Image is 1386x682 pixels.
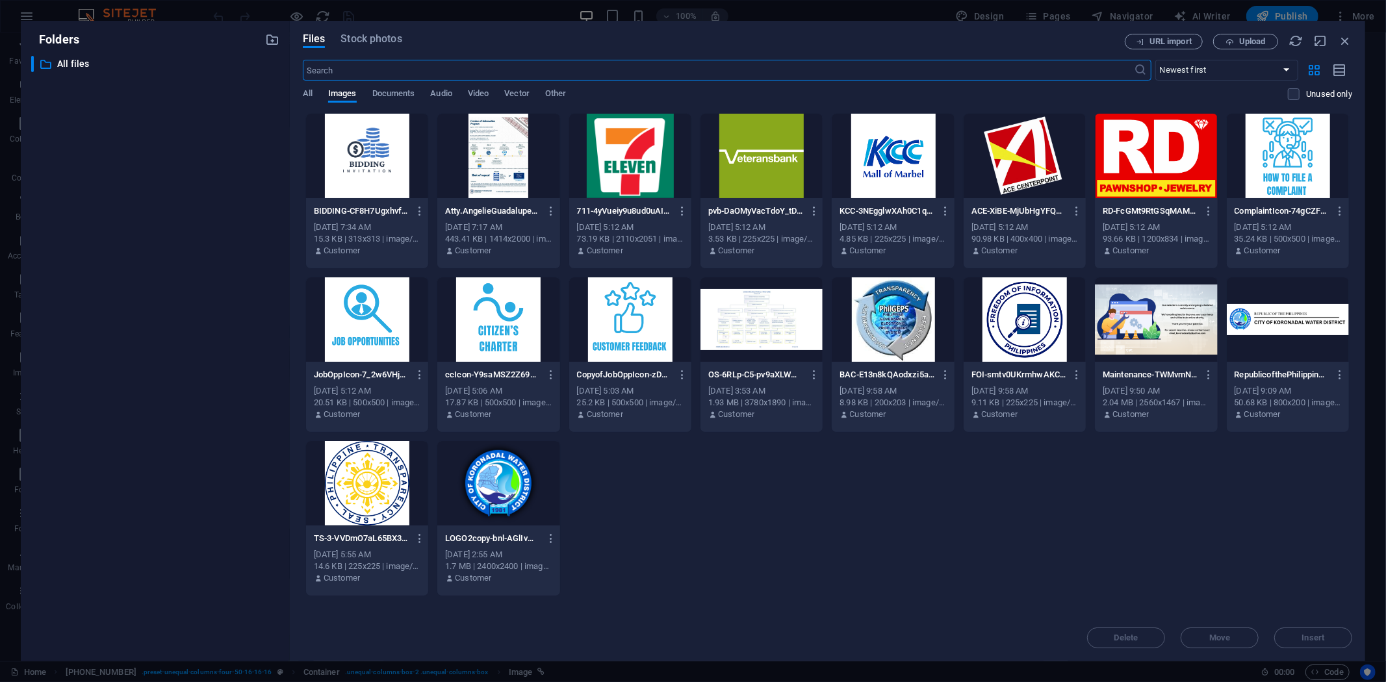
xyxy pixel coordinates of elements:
[340,31,402,47] span: Stock photos
[1338,34,1352,48] i: Close
[718,409,754,420] p: Customer
[1103,369,1198,381] p: Maintenance-TWMvmNJzRQh2rnw1iKaTpg.png
[314,385,420,397] div: [DATE] 5:12 AM
[1235,397,1341,409] div: 50.68 KB | 800x200 | image/png
[1235,233,1341,245] div: 35.24 KB | 500x500 | image/png
[840,233,946,245] div: 4.85 KB | 225x225 | image/png
[971,397,1078,409] div: 9.11 KB | 225x225 | image/png
[1112,409,1149,420] p: Customer
[31,31,79,48] p: Folders
[265,32,279,47] i: Create new folder
[971,369,1066,381] p: FOI-smtv0UKrmhwAKCGIHxLFbA.png
[1103,233,1209,245] div: 93.66 KB | 1200x834 | image/png
[708,397,815,409] div: 1.93 MB | 3780x1890 | image/png
[1103,385,1209,397] div: [DATE] 9:50 AM
[328,86,357,104] span: Images
[587,245,623,257] p: Customer
[57,57,255,71] p: All files
[468,86,489,104] span: Video
[1103,397,1209,409] div: 2.04 MB | 2560x1467 | image/png
[981,245,1018,257] p: Customer
[1306,88,1352,100] p: Displays only files that are not in use on the website. Files added during this session can still...
[840,205,934,217] p: KCC-3NEgglwXAh0C1qbpFlMsnQ.png
[1213,34,1278,49] button: Upload
[314,233,420,245] div: 15.3 KB | 313x313 | image/png
[303,60,1135,81] input: Search
[708,369,803,381] p: OS-6RLp-C5-pv9aXLWWKM2uag.png
[324,572,360,584] p: Customer
[718,245,754,257] p: Customer
[1239,38,1266,45] span: Upload
[445,369,540,381] p: ccIcon-Y9saMSZ2Z697yw0asChTQQ.png
[303,31,326,47] span: Files
[708,233,815,245] div: 3.53 KB | 225x225 | image/png
[577,369,672,381] p: CopyofJobOppIcon-zDDAMvnw6cmzXZh1Prf1Kg.png
[1103,205,1198,217] p: RD-FcGMt9RtGSqMAML1L5mk7Q.png
[445,533,540,544] p: LOGO2copy-bnl-AGlIvmBlL39OZ_AdIA.png
[850,245,886,257] p: Customer
[1244,245,1281,257] p: Customer
[1235,205,1329,217] p: ComplaintIcon-74gCZFY63Bn-hd565dJtQQ.png
[445,397,552,409] div: 17.87 KB | 500x500 | image/png
[1289,34,1303,48] i: Reload
[314,549,420,561] div: [DATE] 5:55 AM
[314,561,420,572] div: 14.6 KB | 225x225 | image/png
[504,86,530,104] span: Vector
[708,385,815,397] div: [DATE] 3:53 AM
[1235,385,1341,397] div: [DATE] 9:09 AM
[455,245,491,257] p: Customer
[840,221,946,233] div: [DATE] 5:12 AM
[1244,409,1281,420] p: Customer
[708,221,815,233] div: [DATE] 5:12 AM
[840,397,946,409] div: 8.98 KB | 200x203 | image/jpeg
[971,221,1078,233] div: [DATE] 5:12 AM
[1313,34,1328,48] i: Minimize
[577,385,684,397] div: [DATE] 5:03 AM
[445,205,540,217] p: Atty.AngelieGuadalupe-Dafilmoto1-dEvE4Wr2_8Qj1L1Skk_1xg.jpg
[445,233,552,245] div: 443.41 KB | 1414x2000 | image/jpeg
[1103,221,1209,233] div: [DATE] 5:12 AM
[303,86,313,104] span: All
[445,385,552,397] div: [DATE] 5:06 AM
[445,221,552,233] div: [DATE] 7:17 AM
[314,533,409,544] p: TS-3-VVDmO7aL65BX3qMAIhEw.png
[1235,221,1341,233] div: [DATE] 5:12 AM
[577,205,672,217] p: 711-4yVueiy9u8ud0uAIplgHuw.png
[971,385,1078,397] div: [DATE] 9:58 AM
[324,245,360,257] p: Customer
[545,86,566,104] span: Other
[840,369,934,381] p: BAC-E13n8kQAodxzi5ay8Zgjpg.jpg
[577,397,684,409] div: 25.2 KB | 500x500 | image/png
[324,409,360,420] p: Customer
[314,205,409,217] p: BIDDING-CF8H7UgxhvfSKgGj1yslmw.png
[850,409,886,420] p: Customer
[445,561,552,572] div: 1.7 MB | 2400x2400 | image/png
[372,86,415,104] span: Documents
[1149,38,1192,45] span: URL import
[577,221,684,233] div: [DATE] 5:12 AM
[314,369,409,381] p: JobOppIcon-7_2w6VHjKPPXfsBs9IFEiw.png
[1125,34,1203,49] button: URL import
[840,385,946,397] div: [DATE] 9:58 AM
[577,233,684,245] div: 73.19 KB | 2110x2051 | image/png
[455,572,491,584] p: Customer
[445,549,552,561] div: [DATE] 2:55 AM
[971,233,1078,245] div: 90.98 KB | 400x400 | image/png
[31,56,34,72] div: ​
[1112,245,1149,257] p: Customer
[314,397,420,409] div: 20.51 KB | 500x500 | image/png
[708,205,803,217] p: pvb-DaOMyVacTdoY_tDyT75J7Q.png
[455,409,491,420] p: Customer
[1235,369,1329,381] p: RepublicofthePhilippines-5I435Dh1HirpwQUKeJsa2Q.png
[587,409,623,420] p: Customer
[430,86,452,104] span: Audio
[314,221,420,233] div: [DATE] 7:34 AM
[981,409,1018,420] p: Customer
[971,205,1066,217] p: ACE-XiBE-MjUbHgYFQcHr1r0iA.png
